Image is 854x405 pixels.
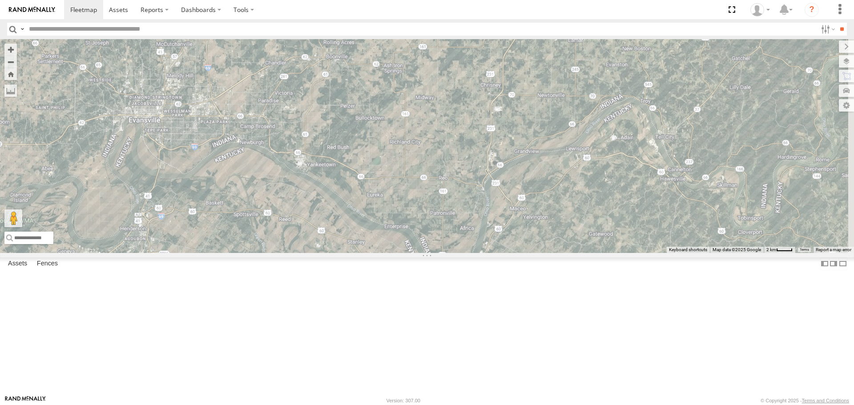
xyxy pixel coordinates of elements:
[747,3,773,16] div: Nathan Stone
[764,247,795,253] button: Map Scale: 2 km per 33 pixels
[32,258,62,270] label: Fences
[4,84,17,97] label: Measure
[4,44,17,56] button: Zoom in
[4,56,17,68] button: Zoom out
[713,247,761,252] span: Map data ©2025 Google
[802,398,849,403] a: Terms and Conditions
[4,68,17,80] button: Zoom Home
[4,258,32,270] label: Assets
[816,247,851,252] a: Report a map error
[800,248,809,251] a: Terms (opens in new tab)
[669,247,707,253] button: Keyboard shortcuts
[839,99,854,112] label: Map Settings
[829,257,838,270] label: Dock Summary Table to the Right
[838,257,847,270] label: Hide Summary Table
[4,209,22,227] button: Drag Pegman onto the map to open Street View
[761,398,849,403] div: © Copyright 2025 -
[19,23,26,36] label: Search Query
[805,3,819,17] i: ?
[387,398,420,403] div: Version: 307.00
[9,7,55,13] img: rand-logo.svg
[5,396,46,405] a: Visit our Website
[820,257,829,270] label: Dock Summary Table to the Left
[818,23,837,36] label: Search Filter Options
[766,247,776,252] span: 2 km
